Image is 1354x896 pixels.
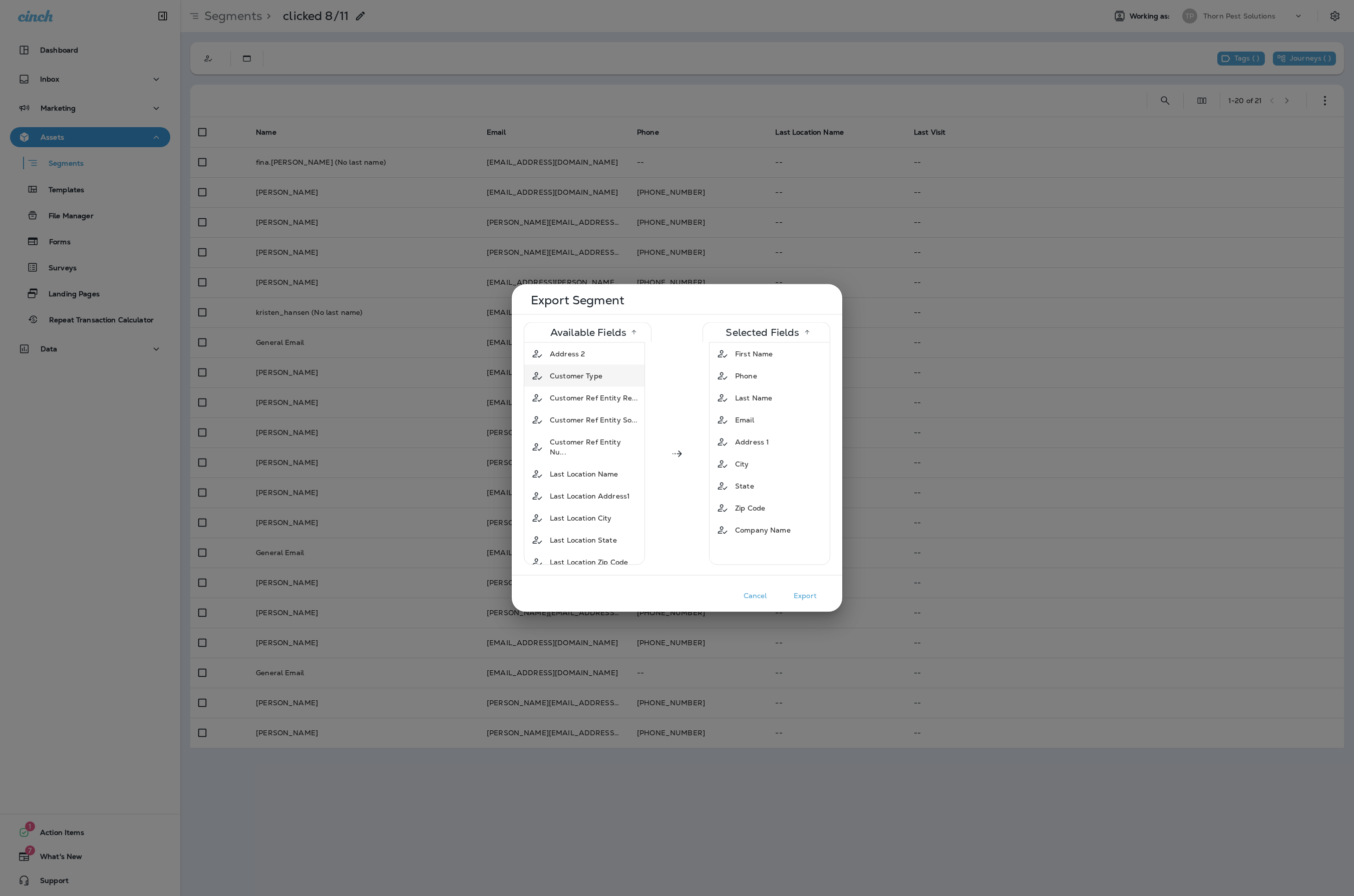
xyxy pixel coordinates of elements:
p: Available Fields [550,328,626,336]
p: Selected Fields [726,328,799,336]
p: Export Segment [531,296,826,304]
span: Last Location City [550,513,612,523]
span: Address 2 [550,349,585,359]
span: Address 1 [735,437,769,447]
span: Customer Ref Entity Re... [550,393,638,403]
button: Sort by name [626,325,641,340]
button: Sort by name [800,325,815,340]
span: Last Location Name [550,469,618,479]
span: Company Name [735,525,791,535]
span: City [735,459,749,469]
span: State [735,481,754,491]
span: Last Location Address1 [550,491,630,501]
span: Customer Type [550,371,602,381]
span: Customer Ref Entity So... [550,415,638,425]
span: Email [735,415,754,425]
span: Last Name [735,393,772,403]
span: Zip Code [735,503,765,513]
span: Customer Ref Entity Nu... [550,437,638,457]
span: First Name [735,349,773,359]
button: Export [780,588,830,604]
button: Cancel [730,588,780,604]
span: Phone [735,371,757,381]
span: Last Location State [550,535,617,545]
span: Last Location Zip Code [550,557,628,567]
